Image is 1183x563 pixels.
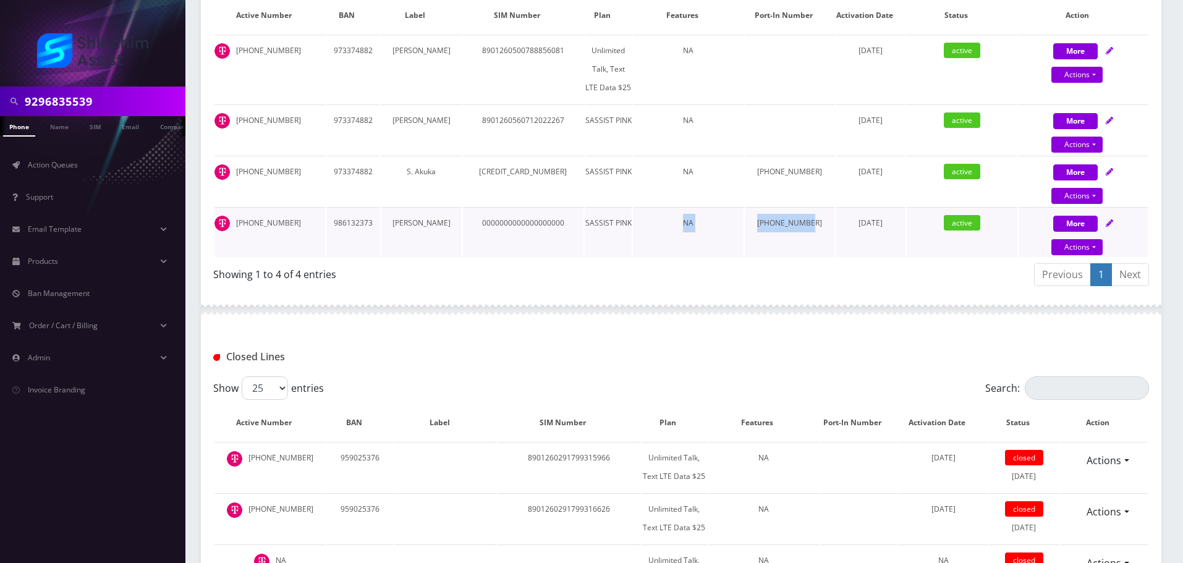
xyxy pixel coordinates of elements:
[214,156,325,206] td: [PHONE_NUMBER]
[633,35,744,103] td: NA
[1053,216,1098,232] button: More
[326,207,380,257] td: 986132373
[944,164,980,179] span: active
[29,320,98,331] span: Order / Cart / Billing
[931,452,956,463] span: [DATE]
[1051,67,1103,83] a: Actions
[820,405,897,441] th: Port-In Number: activate to sort column ascending
[745,156,834,206] td: [PHONE_NUMBER]
[326,442,394,492] td: 959025376
[1051,239,1103,255] a: Actions
[214,164,230,180] img: t_img.png
[944,112,980,128] span: active
[708,405,819,441] th: Features: activate to sort column ascending
[498,405,640,441] th: SIM Number: activate to sort column ascending
[1053,43,1098,59] button: More
[214,493,325,543] td: [PHONE_NUMBER]
[899,405,989,441] th: Activation Date: activate to sort column ascending
[1005,450,1043,465] span: closed
[28,352,50,363] span: Admin
[25,90,182,113] input: Search in Company
[214,104,325,155] td: [PHONE_NUMBER]
[154,116,195,135] a: Company
[463,104,584,155] td: 8901260560712022267
[214,216,230,231] img: t_img.png
[1025,376,1149,400] input: Search:
[859,45,883,56] span: [DATE]
[498,442,640,492] td: 8901260291799315966
[3,116,35,137] a: Phone
[326,156,380,206] td: 973374882
[1079,500,1129,523] a: Actions
[213,376,324,400] label: Show entries
[642,442,707,492] td: Unlimited Talk, Text LTE Data $25
[585,207,632,257] td: SASSIST PINK
[214,405,325,441] th: Active Number: activate to sort column descending
[931,504,956,514] span: [DATE]
[28,256,58,266] span: Products
[326,35,380,103] td: 973374882
[1060,405,1148,441] th: Action : activate to sort column ascending
[985,376,1149,400] label: Search:
[326,405,394,441] th: BAN: activate to sort column ascending
[745,207,834,257] td: [PHONE_NUMBER]
[381,207,462,257] td: [PERSON_NAME]
[463,207,584,257] td: 0000000000000000000
[116,116,145,135] a: Email
[28,159,78,170] span: Action Queues
[214,35,325,103] td: [PHONE_NUMBER]
[1090,263,1112,286] a: 1
[326,104,380,155] td: 973374882
[633,156,744,206] td: NA
[28,224,82,234] span: Email Template
[708,493,819,543] td: NA
[708,442,819,492] td: NA
[1053,164,1098,180] button: More
[227,502,242,518] img: t_img.png
[37,33,148,68] img: Shluchim Assist
[1005,501,1043,517] span: closed
[213,262,672,282] div: Showing 1 to 4 of 4 entries
[944,43,980,58] span: active
[26,192,53,202] span: Support
[242,376,288,400] select: Showentries
[859,166,883,177] span: [DATE]
[463,156,584,206] td: [CREDIT_CARD_NUMBER]
[1079,449,1129,472] a: Actions
[642,493,707,543] td: Unlimited Talk, Text LTE Data $25
[381,35,462,103] td: [PERSON_NAME]
[214,43,230,59] img: t_img.png
[585,156,632,206] td: SASSIST PINK
[227,451,242,467] img: t_img.png
[83,116,107,135] a: SIM
[214,113,230,129] img: t_img.png
[859,115,883,125] span: [DATE]
[381,156,462,206] td: S. Akuka
[326,493,394,543] td: 959025376
[395,405,496,441] th: Label: activate to sort column ascending
[1111,263,1149,286] a: Next
[214,207,325,257] td: [PHONE_NUMBER]
[642,405,707,441] th: Plan: activate to sort column ascending
[214,442,325,492] td: [PHONE_NUMBER]
[28,288,90,298] span: Ban Management
[44,116,75,135] a: Name
[28,384,85,395] span: Invoice Branding
[585,104,632,155] td: SASSIST PINK
[990,493,1058,543] td: [DATE]
[1034,263,1091,286] a: Previous
[1053,113,1098,129] button: More
[944,215,980,231] span: active
[463,35,584,103] td: 8901260500788856081
[381,104,462,155] td: [PERSON_NAME]
[213,354,220,361] img: Closed Lines
[213,351,513,363] h1: Closed Lines
[633,207,744,257] td: NA
[1051,137,1103,153] a: Actions
[990,405,1058,441] th: Status: activate to sort column ascending
[859,218,883,228] span: [DATE]
[1051,188,1103,204] a: Actions
[498,493,640,543] td: 8901260291799316626
[633,104,744,155] td: NA
[585,35,632,103] td: Unlimited Talk, Text LTE Data $25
